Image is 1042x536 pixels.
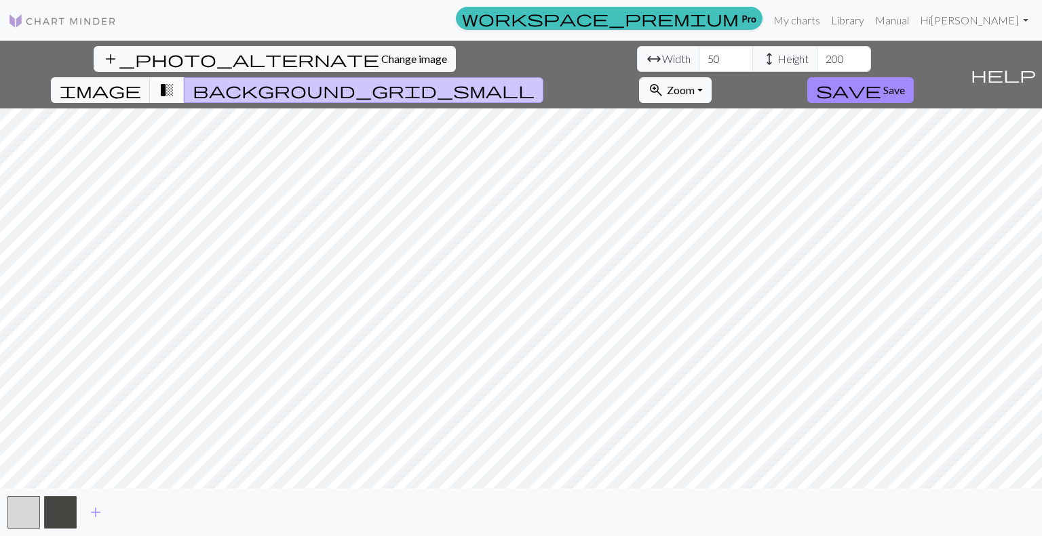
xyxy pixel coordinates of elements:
span: help [971,65,1036,84]
button: Change image [94,46,456,72]
span: Change image [381,52,447,65]
img: Logo [8,13,117,29]
span: workspace_premium [462,9,739,28]
span: Save [883,83,905,96]
button: Help [965,41,1042,108]
span: save [816,81,881,100]
span: zoom_in [648,81,664,100]
span: arrow_range [646,49,662,68]
span: add_photo_alternate [102,49,379,68]
button: Zoom [639,77,712,103]
a: Manual [870,7,914,34]
span: add [88,503,104,522]
a: Hi[PERSON_NAME] [914,7,1034,34]
button: Add color [79,499,113,525]
a: Pro [456,7,763,30]
span: Width [662,51,691,67]
span: image [60,81,141,100]
span: transition_fade [159,81,175,100]
span: height [761,49,777,68]
a: My charts [768,7,826,34]
a: Library [826,7,870,34]
span: Height [777,51,809,67]
span: Zoom [667,83,695,96]
span: background_grid_small [193,81,535,100]
button: Save [807,77,914,103]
